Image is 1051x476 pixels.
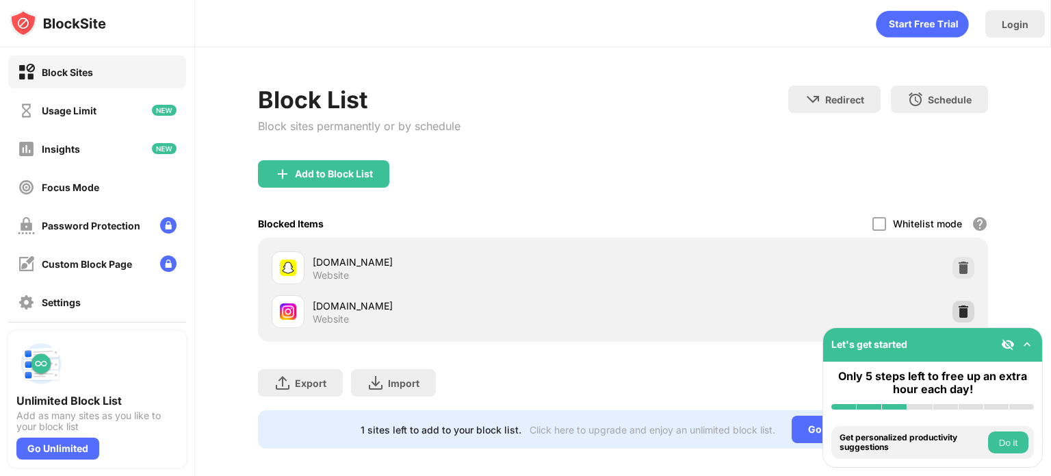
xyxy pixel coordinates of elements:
[928,94,972,105] div: Schedule
[42,258,132,270] div: Custom Block Page
[1002,18,1028,30] div: Login
[18,294,35,311] img: settings-off.svg
[313,313,349,325] div: Website
[18,140,35,158] img: insights-off.svg
[42,105,96,116] div: Usage Limit
[42,66,93,78] div: Block Sites
[18,64,35,81] img: block-on.svg
[313,299,623,313] div: [DOMAIN_NAME]
[295,377,326,389] div: Export
[840,433,985,453] div: Get personalized productivity suggestions
[313,255,623,269] div: [DOMAIN_NAME]
[361,424,521,436] div: 1 sites left to add to your block list.
[825,94,864,105] div: Redirect
[18,102,35,119] img: time-usage-off.svg
[258,119,460,133] div: Block sites permanently or by schedule
[160,255,177,272] img: lock-menu.svg
[16,410,178,432] div: Add as many sites as you like to your block list
[280,303,296,320] img: favicons
[876,10,969,38] div: animation
[42,220,140,231] div: Password Protection
[988,431,1028,453] button: Do it
[18,255,35,273] img: customize-block-page-off.svg
[16,339,66,388] img: push-block-list.svg
[893,218,962,229] div: Whitelist mode
[313,269,349,281] div: Website
[530,424,775,436] div: Click here to upgrade and enjoy an unlimited block list.
[18,179,35,196] img: focus-off.svg
[42,297,81,308] div: Settings
[42,181,99,193] div: Focus Mode
[16,394,178,408] div: Unlimited Block List
[831,338,907,350] div: Let's get started
[258,86,460,114] div: Block List
[258,218,324,229] div: Blocked Items
[388,377,419,389] div: Import
[1020,338,1034,351] img: omni-setup-toggle.svg
[1001,338,1015,351] img: eye-not-visible.svg
[16,438,99,460] div: Go Unlimited
[792,416,885,443] div: Go Unlimited
[160,217,177,234] img: lock-menu.svg
[152,143,177,154] img: new-icon.svg
[152,105,177,116] img: new-icon.svg
[295,168,373,179] div: Add to Block List
[831,370,1034,396] div: Only 5 steps left to free up an extra hour each day!
[280,260,296,276] img: favicons
[18,217,35,234] img: password-protection-off.svg
[10,10,106,37] img: logo-blocksite.svg
[42,143,80,155] div: Insights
